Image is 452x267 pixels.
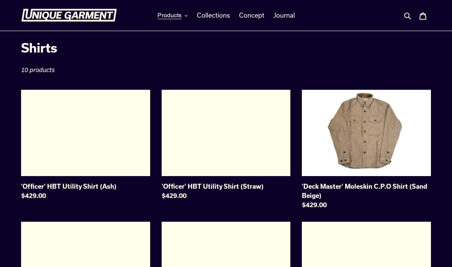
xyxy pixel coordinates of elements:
span: Products [157,12,182,19]
a: Collections [193,10,234,21]
span: Concept [239,12,264,19]
span: 10 products [21,66,55,73]
img: Unique Garment [21,9,117,22]
span: Collections [197,12,230,19]
button: Products [154,10,192,21]
a: Concept [235,10,268,21]
span: Journal [273,12,295,19]
span: Shirts [21,40,57,55]
a: Journal [270,10,299,21]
